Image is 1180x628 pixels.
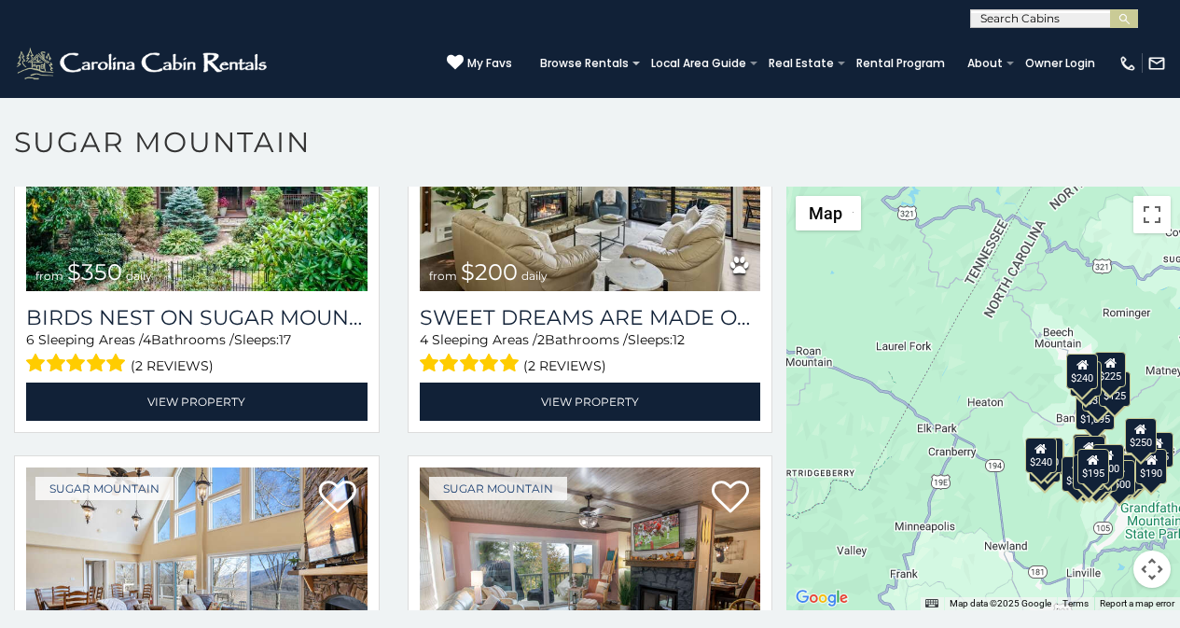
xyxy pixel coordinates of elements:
[796,196,861,230] button: Change map style
[1142,432,1173,468] div: $155
[14,45,272,82] img: White-1-2.png
[1100,598,1174,608] a: Report a map error
[1076,395,1115,430] div: $1,095
[420,383,761,421] a: View Property
[279,331,291,348] span: 17
[126,269,152,283] span: daily
[429,477,567,500] a: Sugar Mountain
[26,305,368,330] a: Birds Nest On Sugar Mountain
[1025,438,1057,473] div: $240
[447,54,512,73] a: My Favs
[1147,54,1166,73] img: mail-regular-white.png
[67,258,122,286] span: $350
[26,331,35,348] span: 6
[1118,54,1137,73] img: phone-regular-white.png
[950,598,1051,608] span: Map data ©2025 Google
[1062,598,1089,608] a: Terms
[143,331,151,348] span: 4
[642,50,756,77] a: Local Area Guide
[1125,418,1157,454] div: $250
[1073,454,1104,490] div: $375
[1062,456,1094,492] div: $375
[1094,352,1126,387] div: $225
[1016,50,1104,77] a: Owner Login
[1099,371,1131,407] div: $125
[467,55,512,72] span: My Favs
[958,50,1012,77] a: About
[461,258,518,286] span: $200
[429,269,457,283] span: from
[1066,354,1098,389] div: $240
[1077,449,1109,484] div: $195
[1133,196,1171,233] button: Toggle fullscreen view
[420,330,761,378] div: Sleeping Areas / Bathrooms / Sleeps:
[26,383,368,421] a: View Property
[847,50,954,77] a: Rental Program
[1074,436,1105,471] div: $300
[537,331,545,348] span: 2
[759,50,843,77] a: Real Estate
[35,477,174,500] a: Sugar Mountain
[1092,444,1124,480] div: $200
[1113,454,1145,490] div: $195
[26,330,368,378] div: Sleeping Areas / Bathrooms / Sleeps:
[791,586,853,610] img: Google
[791,586,853,610] a: Open this area in Google Maps (opens a new window)
[1135,449,1167,484] div: $190
[131,354,214,378] span: (2 reviews)
[35,269,63,283] span: from
[521,269,548,283] span: daily
[420,305,761,330] a: Sweet Dreams Are Made Of Skis
[925,597,938,610] button: Keyboard shortcuts
[809,203,842,223] span: Map
[712,479,749,518] a: Add to favorites
[1133,551,1171,588] button: Map camera controls
[673,331,685,348] span: 12
[531,50,638,77] a: Browse Rentals
[523,354,606,378] span: (2 reviews)
[1073,434,1104,469] div: $190
[420,331,428,348] span: 4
